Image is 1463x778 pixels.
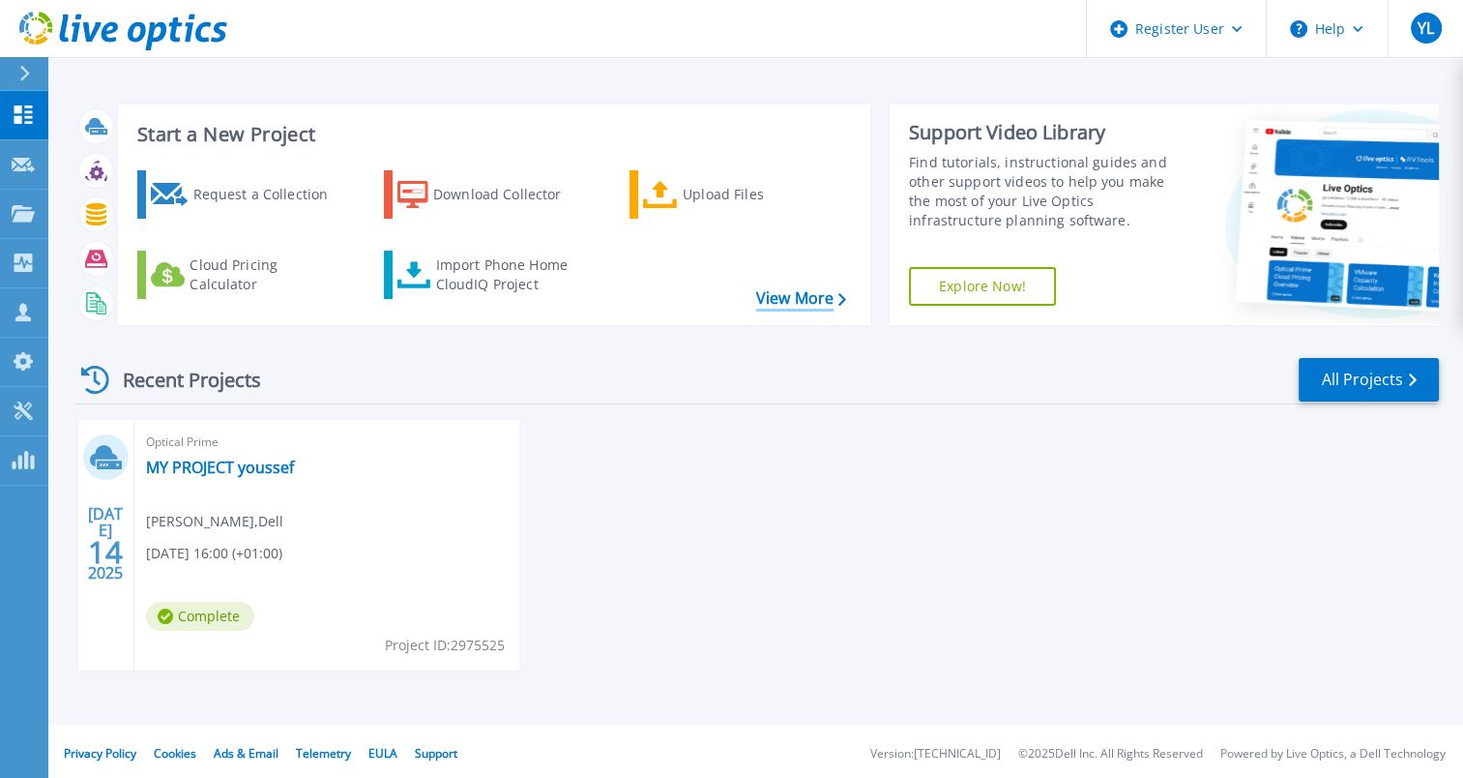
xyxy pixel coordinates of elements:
[435,255,586,294] div: Import Phone Home CloudIQ Project
[87,508,124,579] div: [DATE] 2025
[146,458,294,477] a: MY PROJECT youssef
[385,635,505,656] span: Project ID: 2975525
[683,175,837,214] div: Upload Files
[368,745,397,762] a: EULA
[146,432,508,453] span: Optical Prime
[146,602,254,631] span: Complete
[190,255,344,294] div: Cloud Pricing Calculator
[214,745,278,762] a: Ads & Email
[146,543,282,564] span: [DATE] 16:00 (+01:00)
[192,175,347,214] div: Request a Collection
[909,267,1056,306] a: Explore Now!
[146,511,283,532] span: [PERSON_NAME] , Dell
[154,745,196,762] a: Cookies
[415,745,457,762] a: Support
[88,544,123,560] span: 14
[433,175,588,214] div: Download Collector
[296,745,351,762] a: Telemetry
[1418,20,1434,36] span: YL
[756,289,846,308] a: View More
[1018,748,1203,761] li: © 2025 Dell Inc. All Rights Reserved
[64,745,136,762] a: Privacy Policy
[870,748,1001,761] li: Version: [TECHNICAL_ID]
[629,170,845,219] a: Upload Files
[909,153,1185,230] div: Find tutorials, instructional guides and other support videos to help you make the most of your L...
[384,170,600,219] a: Download Collector
[137,251,353,299] a: Cloud Pricing Calculator
[909,120,1185,145] div: Support Video Library
[137,124,845,145] h3: Start a New Project
[74,356,287,404] div: Recent Projects
[1220,748,1446,761] li: Powered by Live Optics, a Dell Technology
[1299,358,1439,402] a: All Projects
[137,170,353,219] a: Request a Collection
